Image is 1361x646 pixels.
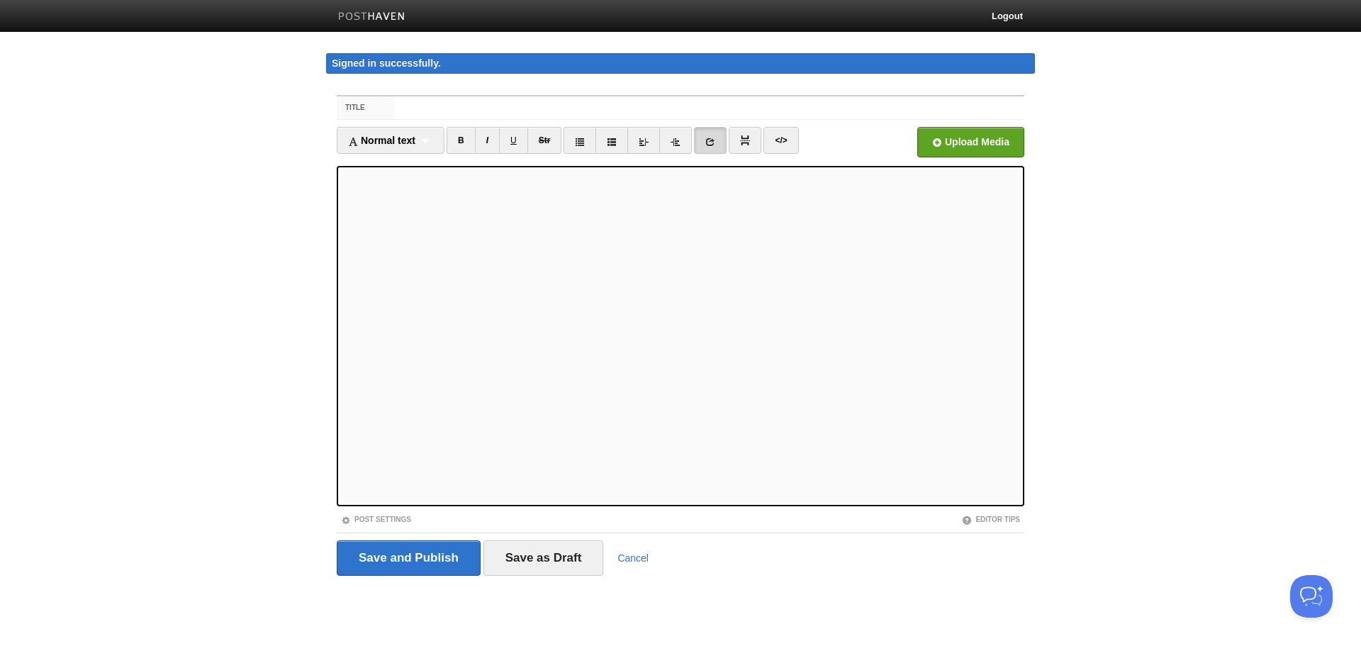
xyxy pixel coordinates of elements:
[527,127,562,154] a: Str
[338,12,405,23] img: Posthaven-bar
[617,552,649,564] a: Cancel
[341,516,411,523] a: Post Settings
[499,127,528,154] a: U
[740,135,750,145] img: pagebreak-icon.png
[475,127,500,154] a: I
[539,135,551,145] del: Str
[962,516,1020,523] a: Editor Tips
[1290,575,1333,618] iframe: Help Scout Beacon - Open
[348,135,415,146] span: Normal text
[337,540,481,576] input: Save and Publish
[483,540,604,576] input: Save as Draft
[337,96,394,119] label: Title
[326,53,1035,74] div: Signed in successfully.
[763,127,798,154] a: </>
[447,127,476,154] a: B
